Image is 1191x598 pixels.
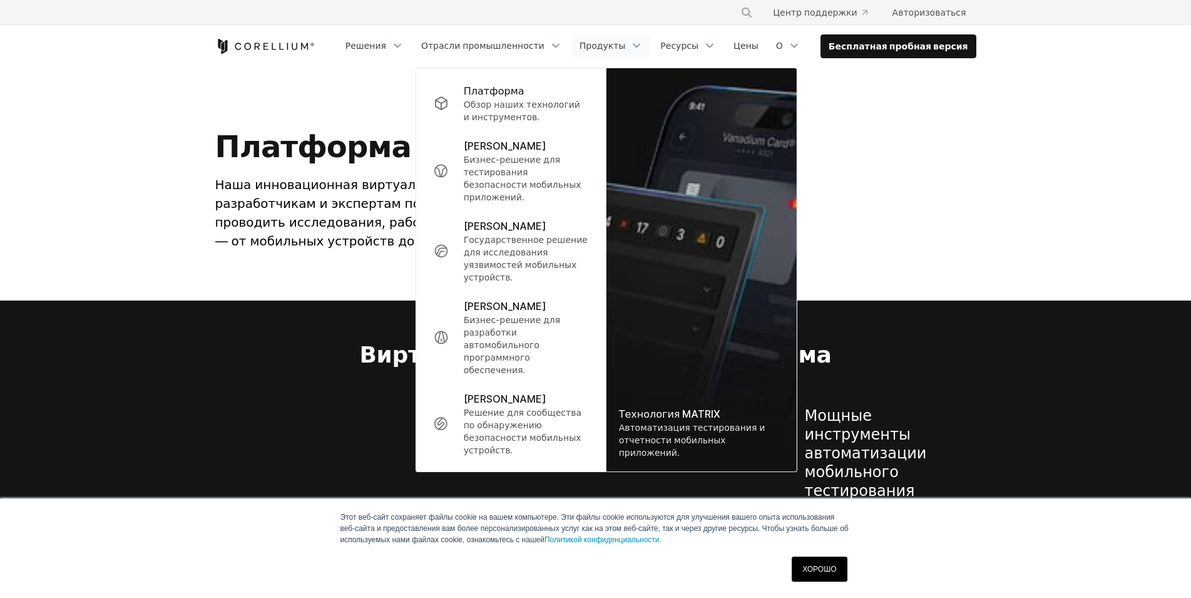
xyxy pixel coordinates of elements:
[776,40,783,51] font: О
[424,291,598,384] a: [PERSON_NAME] Бизнес-решение для разработки автомобильного программного обеспечения.
[606,68,797,472] a: Технология MATRIX Автоматизация тестирования и отчетности мобильных приложений.
[421,40,544,51] font: Отрасли промышленности
[424,131,598,211] a: [PERSON_NAME] Бизнес-решение для тестирования безопасности мобильных приложений.
[464,85,524,97] font: Платформа
[892,7,966,18] font: Авторизоваться
[464,314,560,375] font: Бизнес-решение для разработки автомобильного программного обеспечения.
[725,1,976,24] div: Меню навигации
[215,177,711,249] font: Наша инновационная виртуальная аппаратная платформа позволяет разработчикам и экспертам по безопа...
[792,557,847,582] a: ХОРОШО
[773,7,857,18] font: Центр поддержки
[580,40,626,51] font: Продукты
[805,406,927,500] font: Мощные инструменты автоматизации мобильного тестирования
[345,40,386,51] font: Решения
[802,565,836,574] font: ХОРОШО
[544,535,662,544] a: Политикой конфиденциальности.
[424,76,598,131] a: Платформа Обзор наших технологий и инструментов.
[734,40,759,51] font: Цены
[464,300,546,312] font: [PERSON_NAME]
[606,68,797,472] img: Matrix_WebNav_1x
[464,407,581,455] font: Решение для сообщества по обнаружению безопасности мобильных устройств.
[359,341,831,396] font: Виртуальная аппаратная платформа Corellium
[619,408,721,420] font: Технология MATRIX
[619,422,765,458] font: Автоматизация тестирования и отчетности мобильных приложений.
[340,513,849,544] font: Этот веб-сайт сохраняет файлы cookie на вашем компьютере. Эти файлы cookie используются для улучш...
[464,234,588,282] font: Государственное решение для исследования уязвимостей мобильных устройств.
[424,211,598,291] a: [PERSON_NAME] Государственное решение для исследования уязвимостей мобильных устройств.
[660,40,698,51] font: Ресурсы
[464,154,581,202] font: Бизнес-решение для тестирования безопасности мобильных приложений.
[215,128,668,165] font: Платформа и инструменты
[735,1,758,24] button: Поиск
[464,220,546,232] font: [PERSON_NAME]
[464,99,580,122] font: Обзор наших технологий и инструментов.
[464,393,546,405] font: [PERSON_NAME]
[829,41,968,51] font: Бесплатная пробная версия
[215,39,315,54] a: Кореллиум Дом
[424,384,598,464] a: [PERSON_NAME] Решение для сообщества по обнаружению безопасности мобильных устройств.
[338,34,976,58] div: Меню навигации
[464,140,546,152] font: [PERSON_NAME]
